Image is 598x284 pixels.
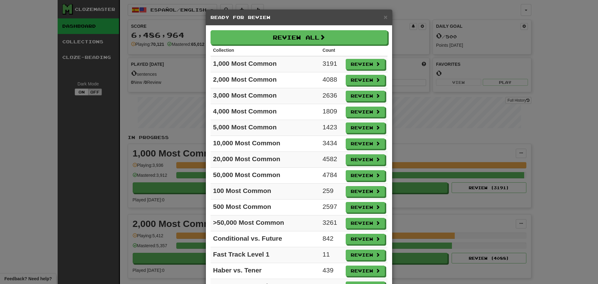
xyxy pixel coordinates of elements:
td: 2636 [320,88,343,104]
td: 3,000 Most Common [211,88,320,104]
td: 2,000 Most Common [211,72,320,88]
button: Review [346,138,385,149]
button: Close [384,14,387,20]
td: 11 [320,247,343,263]
button: Review [346,170,385,181]
h5: Ready for Review [211,14,387,21]
td: 3261 [320,215,343,231]
td: 4088 [320,72,343,88]
button: Review [346,59,385,70]
button: Review [346,75,385,85]
button: Review [346,154,385,165]
td: 4582 [320,152,343,168]
th: Collection [211,45,320,56]
button: Review [346,91,385,101]
button: Review [346,123,385,133]
button: Review [346,250,385,260]
button: Review [346,202,385,213]
button: Review [346,107,385,117]
td: 50,000 Most Common [211,168,320,184]
td: 4784 [320,168,343,184]
td: 2597 [320,200,343,215]
td: 3191 [320,56,343,72]
td: 439 [320,263,343,279]
td: 1,000 Most Common [211,56,320,72]
td: Fast Track Level 1 [211,247,320,263]
td: Haber vs. Tener [211,263,320,279]
td: 100 Most Common [211,184,320,200]
th: Count [320,45,343,56]
td: 1809 [320,104,343,120]
button: Review All [211,30,387,45]
td: 259 [320,184,343,200]
button: Review [346,218,385,229]
td: 1423 [320,120,343,136]
td: 4,000 Most Common [211,104,320,120]
td: 3434 [320,136,343,152]
td: 842 [320,231,343,247]
td: 500 Most Common [211,200,320,215]
td: 10,000 Most Common [211,136,320,152]
button: Review [346,266,385,276]
td: 5,000 Most Common [211,120,320,136]
td: 20,000 Most Common [211,152,320,168]
button: Review [346,186,385,197]
button: Review [346,234,385,244]
td: Conditional vs. Future [211,231,320,247]
span: × [384,13,387,21]
td: >50,000 Most Common [211,215,320,231]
